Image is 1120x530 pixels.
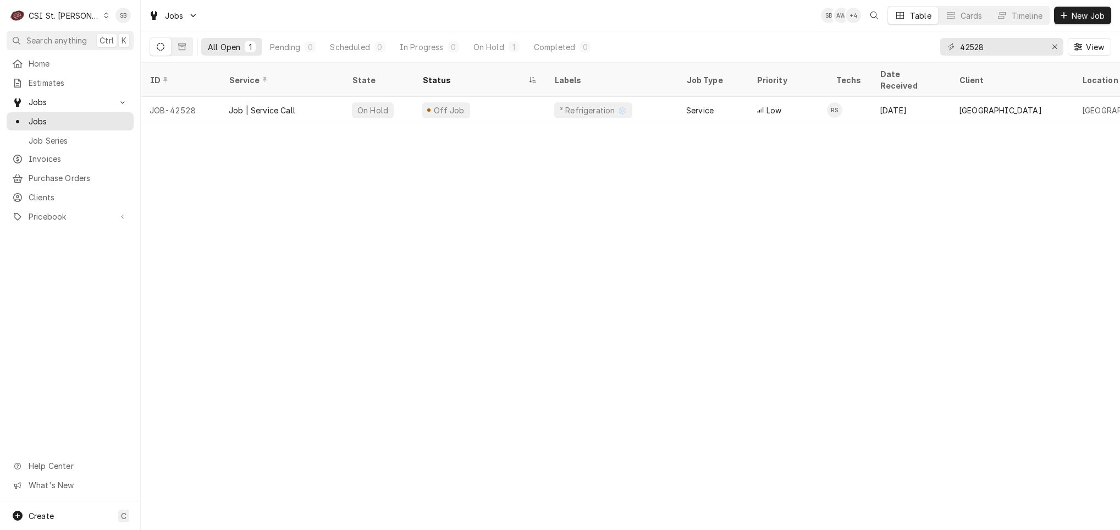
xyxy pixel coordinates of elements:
[29,77,128,89] span: Estimates
[29,211,112,222] span: Pricebook
[836,74,862,86] div: Techs
[757,74,816,86] div: Priority
[352,74,405,86] div: State
[165,10,184,21] span: Jobs
[959,74,1062,86] div: Client
[7,476,134,494] a: Go to What's New
[270,41,300,53] div: Pending
[150,74,209,86] div: ID
[247,41,253,53] div: 1
[7,207,134,226] a: Go to Pricebook
[7,93,134,111] a: Go to Jobs
[1046,38,1063,56] button: Erase input
[834,8,849,23] div: Alexandria Wilp's Avatar
[534,41,575,53] div: Completed
[29,58,128,69] span: Home
[229,74,332,86] div: Service
[1012,10,1042,21] div: Timeline
[871,97,950,123] div: [DATE]
[7,112,134,130] a: Jobs
[7,31,134,50] button: Search anythingCtrlK
[330,41,369,53] div: Scheduled
[827,102,842,118] div: Ryan Smith's Avatar
[7,188,134,206] a: Clients
[880,68,939,91] div: Date Received
[865,7,883,24] button: Open search
[432,105,466,116] div: Off Job
[511,41,517,53] div: 1
[29,172,128,184] span: Purchase Orders
[686,74,739,86] div: Job Type
[450,41,457,53] div: 0
[582,41,588,53] div: 0
[229,105,295,116] div: Job | Service Call
[1084,41,1106,53] span: View
[7,169,134,187] a: Purchase Orders
[377,41,383,53] div: 0
[141,97,220,123] div: JOB-42528
[10,8,25,23] div: C
[144,7,202,25] a: Go to Jobs
[29,116,128,127] span: Jobs
[100,35,114,46] span: Ctrl
[121,510,126,522] span: C
[29,192,128,203] span: Clients
[29,511,54,521] span: Create
[7,74,134,92] a: Estimates
[827,102,842,118] div: RS
[29,460,127,472] span: Help Center
[422,74,526,86] div: Status
[29,96,112,108] span: Jobs
[686,105,714,116] div: Service
[846,8,861,23] div: + 4
[7,150,134,168] a: Invoices
[961,10,983,21] div: Cards
[473,41,504,53] div: On Hold
[307,41,313,53] div: 0
[821,8,836,23] div: Shayla Bell's Avatar
[7,54,134,73] a: Home
[559,105,628,116] div: ² Refrigeration ❄️
[115,8,131,23] div: SB
[1068,38,1111,56] button: View
[122,35,126,46] span: K
[821,8,836,23] div: SB
[7,132,134,150] a: Job Series
[356,105,389,116] div: On Hold
[1069,10,1107,21] span: New Job
[26,35,87,46] span: Search anything
[960,38,1042,56] input: Keyword search
[29,153,128,165] span: Invoices
[29,10,100,21] div: CSI St. [PERSON_NAME]
[554,74,669,86] div: Labels
[766,105,781,116] span: Low
[208,41,240,53] div: All Open
[400,41,444,53] div: In Progress
[10,8,25,23] div: CSI St. Louis's Avatar
[29,479,127,491] span: What's New
[7,457,134,475] a: Go to Help Center
[115,8,131,23] div: Shayla Bell's Avatar
[29,135,128,146] span: Job Series
[834,8,849,23] div: AW
[910,10,931,21] div: Table
[959,105,1042,116] div: [GEOGRAPHIC_DATA]
[1054,7,1111,24] button: New Job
